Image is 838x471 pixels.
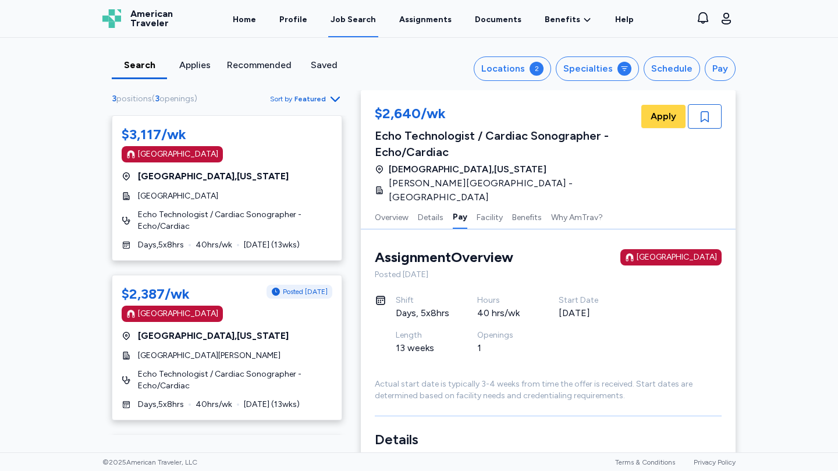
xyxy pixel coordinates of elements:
[375,128,639,160] div: Echo Technologist / Cardiac Sonographer - Echo/Cardiac
[389,162,546,176] span: [DEMOGRAPHIC_DATA] , [US_STATE]
[651,62,693,76] div: Schedule
[155,94,159,104] span: 3
[301,58,347,72] div: Saved
[396,306,449,320] div: Days, 5x8hrs
[477,330,531,341] div: Openings
[556,56,639,81] button: Specialties
[138,148,218,160] div: [GEOGRAPHIC_DATA]
[331,14,376,26] div: Job Search
[545,14,592,26] a: Benefits
[477,306,531,320] div: 40 hrs/wk
[530,62,544,76] div: 2
[453,204,467,229] button: Pay
[116,58,162,72] div: Search
[196,239,232,251] span: 40 hrs/wk
[283,287,328,296] span: Posted [DATE]
[328,1,378,37] a: Job Search
[615,458,675,466] a: Terms & Conditions
[112,93,202,105] div: ( )
[138,308,218,320] div: [GEOGRAPHIC_DATA]
[644,56,700,81] button: Schedule
[641,105,686,128] button: Apply
[270,92,342,106] button: Sort byFeatured
[138,169,289,183] span: [GEOGRAPHIC_DATA] , [US_STATE]
[270,94,292,104] span: Sort by
[637,252,717,263] div: [GEOGRAPHIC_DATA]
[102,9,121,28] img: Logo
[138,399,184,410] span: Days , 5 x 8 hrs
[375,204,409,229] button: Overview
[418,204,443,229] button: Details
[159,94,194,104] span: openings
[102,458,197,467] span: © 2025 American Traveler, LLC
[477,204,503,229] button: Facility
[474,56,551,81] button: Locations2
[138,329,289,343] span: [GEOGRAPHIC_DATA] , [US_STATE]
[559,306,612,320] div: [DATE]
[375,269,722,281] div: Posted [DATE]
[375,104,639,125] div: $2,640/wk
[244,239,300,251] span: [DATE] ( 13 wks)
[477,341,531,355] div: 1
[138,209,332,232] span: Echo Technologist / Cardiac Sonographer - Echo/Cardiac
[227,58,292,72] div: Recommended
[563,62,613,76] div: Specialties
[172,58,218,72] div: Applies
[130,9,173,28] span: American Traveler
[294,94,326,104] span: Featured
[481,62,525,76] div: Locations
[138,239,184,251] span: Days , 5 x 8 hrs
[396,341,449,355] div: 13 weeks
[375,248,513,267] div: Assignment Overview
[138,190,218,202] span: [GEOGRAPHIC_DATA]
[712,62,728,76] div: Pay
[138,350,280,362] span: [GEOGRAPHIC_DATA][PERSON_NAME]
[138,369,332,392] span: Echo Technologist / Cardiac Sonographer - Echo/Cardiac
[116,94,152,104] span: positions
[396,295,449,306] div: Shift
[112,94,116,104] span: 3
[512,204,542,229] button: Benefits
[375,378,722,402] div: Actual start date is typically 3-4 weeks from time the offer is received. Start dates are determi...
[244,399,300,410] span: [DATE] ( 13 wks)
[396,330,449,341] div: Length
[651,109,676,123] span: Apply
[196,399,232,410] span: 40 hrs/wk
[375,430,722,449] h3: Details
[477,295,531,306] div: Hours
[559,295,612,306] div: Start Date
[551,204,603,229] button: Why AmTrav?
[389,176,632,204] span: [PERSON_NAME][GEOGRAPHIC_DATA] - [GEOGRAPHIC_DATA]
[705,56,736,81] button: Pay
[122,285,190,303] div: $2,387/wk
[545,14,580,26] span: Benefits
[122,125,186,144] div: $3,117/wk
[694,458,736,466] a: Privacy Policy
